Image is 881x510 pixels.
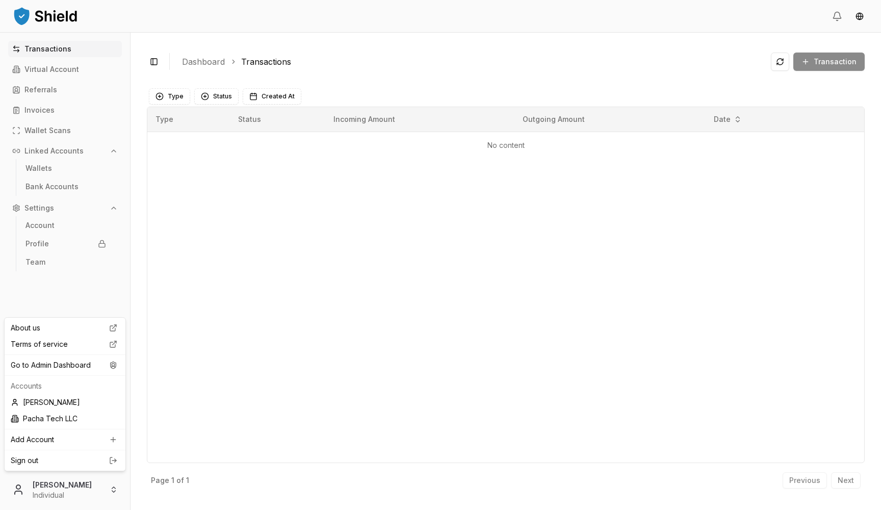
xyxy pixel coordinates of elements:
[7,336,123,352] a: Terms of service
[11,381,119,391] p: Accounts
[7,320,123,336] a: About us
[7,411,123,427] div: Pacha Tech LLC
[7,357,123,373] div: Go to Admin Dashboard
[11,455,119,466] a: Sign out
[7,431,123,448] a: Add Account
[7,394,123,411] div: [PERSON_NAME]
